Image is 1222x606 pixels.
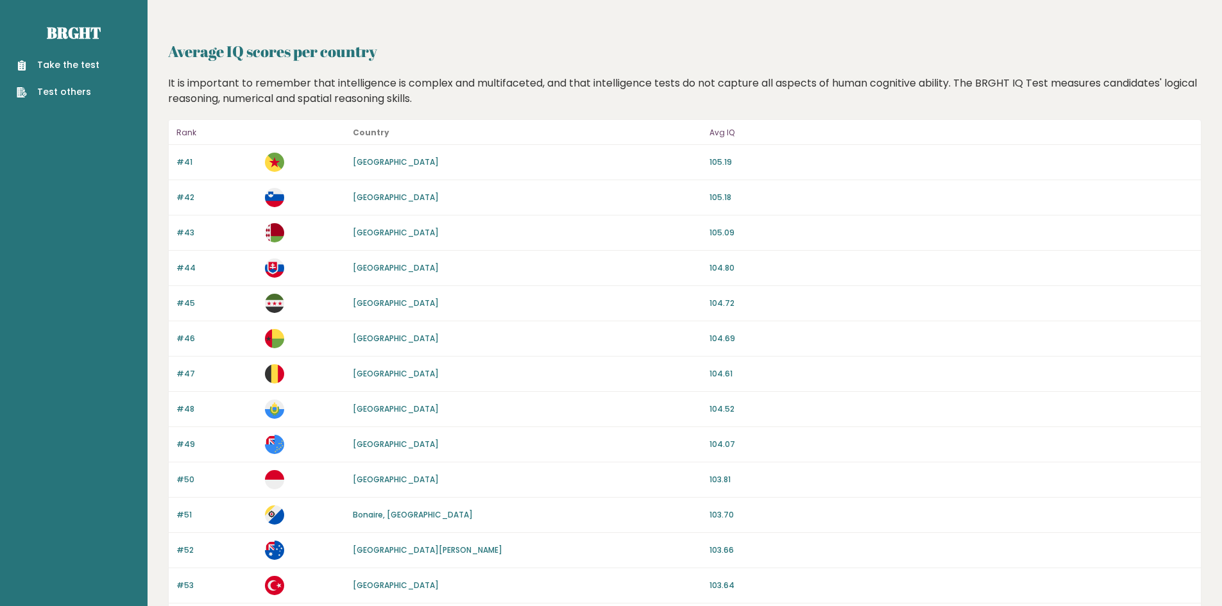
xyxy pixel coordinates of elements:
p: #50 [176,474,257,485]
a: [GEOGRAPHIC_DATA] [353,298,439,308]
h2: Average IQ scores per country [168,40,1201,63]
p: 103.70 [709,509,1193,521]
p: 105.09 [709,227,1193,239]
img: si.svg [265,188,284,207]
img: gf.svg [265,153,284,172]
p: 104.72 [709,298,1193,309]
a: [GEOGRAPHIC_DATA] [353,368,439,379]
p: 103.66 [709,544,1193,556]
p: 104.52 [709,403,1193,415]
p: 105.18 [709,192,1193,203]
img: gw.svg [265,329,284,348]
p: #42 [176,192,257,203]
p: Avg IQ [709,125,1193,140]
a: Bonaire, [GEOGRAPHIC_DATA] [353,509,473,520]
p: #41 [176,156,257,168]
p: #48 [176,403,257,415]
p: 103.81 [709,474,1193,485]
a: Brght [47,22,101,43]
a: [GEOGRAPHIC_DATA] [353,262,439,273]
img: tr.svg [265,576,284,595]
p: #47 [176,368,257,380]
a: [GEOGRAPHIC_DATA] [353,227,439,238]
p: #44 [176,262,257,274]
p: #53 [176,580,257,591]
p: 105.19 [709,156,1193,168]
p: #51 [176,509,257,521]
img: sk.svg [265,258,284,278]
a: Test others [17,85,99,99]
img: by.svg [265,223,284,242]
a: [GEOGRAPHIC_DATA][PERSON_NAME] [353,544,502,555]
a: [GEOGRAPHIC_DATA] [353,439,439,450]
a: [GEOGRAPHIC_DATA] [353,474,439,485]
a: Take the test [17,58,99,72]
img: bq.svg [265,505,284,525]
a: [GEOGRAPHIC_DATA] [353,156,439,167]
p: 104.80 [709,262,1193,274]
p: #52 [176,544,257,556]
a: [GEOGRAPHIC_DATA] [353,403,439,414]
img: mc.svg [265,470,284,489]
p: Rank [176,125,257,140]
a: [GEOGRAPHIC_DATA] [353,580,439,591]
img: hm.svg [265,541,284,560]
img: be.svg [265,364,284,383]
p: 103.64 [709,580,1193,591]
a: [GEOGRAPHIC_DATA] [353,192,439,203]
p: 104.61 [709,368,1193,380]
p: 104.69 [709,333,1193,344]
img: sy.svg [265,294,284,313]
a: [GEOGRAPHIC_DATA] [353,333,439,344]
img: tv.svg [265,435,284,454]
p: #49 [176,439,257,450]
div: It is important to remember that intelligence is complex and multifaceted, and that intelligence ... [164,76,1207,106]
p: #46 [176,333,257,344]
img: sm.svg [265,400,284,419]
b: Country [353,127,389,138]
p: #43 [176,227,257,239]
p: 104.07 [709,439,1193,450]
p: #45 [176,298,257,309]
